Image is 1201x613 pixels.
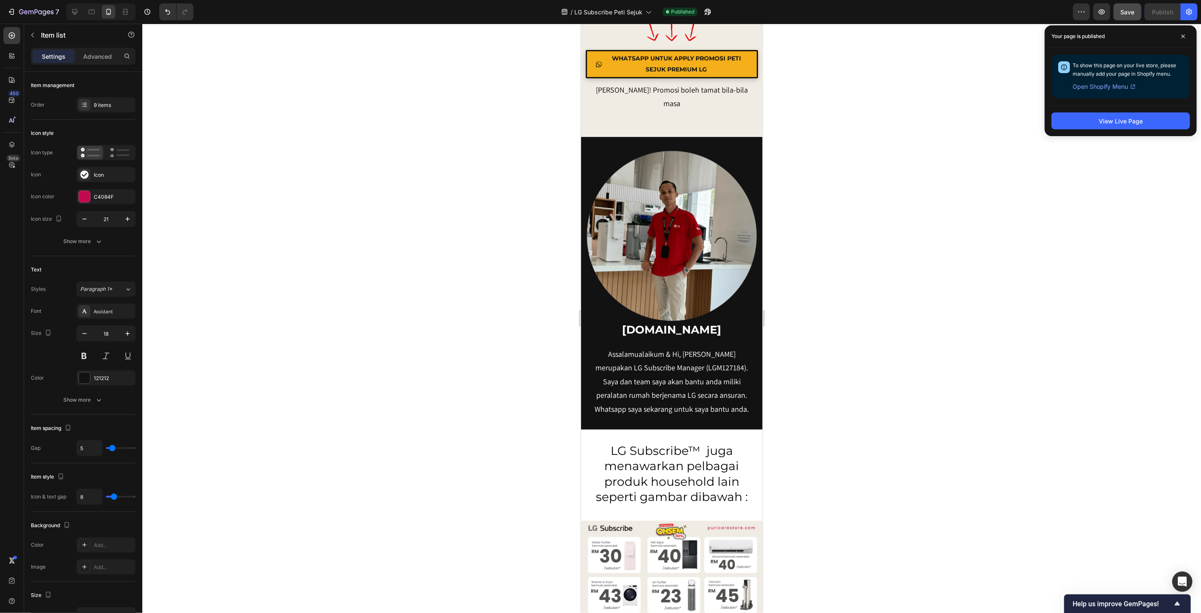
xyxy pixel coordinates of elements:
button: Publish [1145,3,1180,20]
div: Publish [1152,8,1173,16]
div: C4084F [94,193,133,201]
div: Show more [64,396,103,404]
div: 121212 [94,375,133,382]
div: 9 items [94,101,133,109]
input: Auto [77,441,102,456]
div: Icon style [31,129,54,137]
div: Item style [31,471,66,483]
button: Save [1114,3,1141,20]
p: Settings [42,52,65,61]
iframe: Design area [581,24,763,613]
button: Show more [31,234,136,249]
span: Save [1121,8,1135,16]
div: Font [31,307,41,315]
button: View Live Page [1052,112,1190,129]
div: Assistant [94,308,133,315]
span: To show this page on your live store, please manually add your page in Shopify menu. [1073,62,1176,77]
div: Icon & text gap [31,493,66,501]
span: Help us improve GemPages! [1073,600,1172,608]
div: Icon [94,171,133,179]
div: Image [31,563,46,571]
input: Auto [77,489,102,504]
button: 7 [3,3,63,20]
p: 7 [55,7,59,17]
div: Show more [64,237,103,246]
div: View Live Page [1099,117,1143,126]
div: Icon type [31,149,53,156]
span: Published [671,8,694,16]
p: Item list [41,30,113,40]
div: Icon size [31,213,64,225]
div: Text [31,266,41,274]
span: Open Shopify Menu [1073,82,1128,92]
div: Size [31,328,53,339]
div: Add... [94,564,133,571]
div: Order [31,101,45,109]
button: Paragraph 1* [76,282,136,297]
span: / [571,8,573,16]
button: Show more [31,392,136,408]
div: Item management [31,82,74,89]
div: Size [31,590,53,601]
div: Icon color [31,193,54,200]
div: Item spacing [31,423,73,434]
div: Add... [94,542,133,549]
div: Background [31,520,72,531]
div: 450 [8,90,20,97]
span: Paragraph 1* [80,285,112,293]
span: LG Subscribe Peti Sejuk [574,8,642,16]
p: Your page is published [1052,32,1105,41]
div: Icon [31,171,41,178]
div: Beta [6,155,20,161]
button: Show survey - Help us improve GemPages! [1073,599,1182,609]
div: Styles [31,285,46,293]
div: Color [31,374,44,382]
div: Open Intercom Messenger [1172,572,1193,592]
div: Color [31,541,44,549]
p: Advanced [83,52,112,61]
div: Gap [31,444,41,452]
div: Undo/Redo [159,3,193,20]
